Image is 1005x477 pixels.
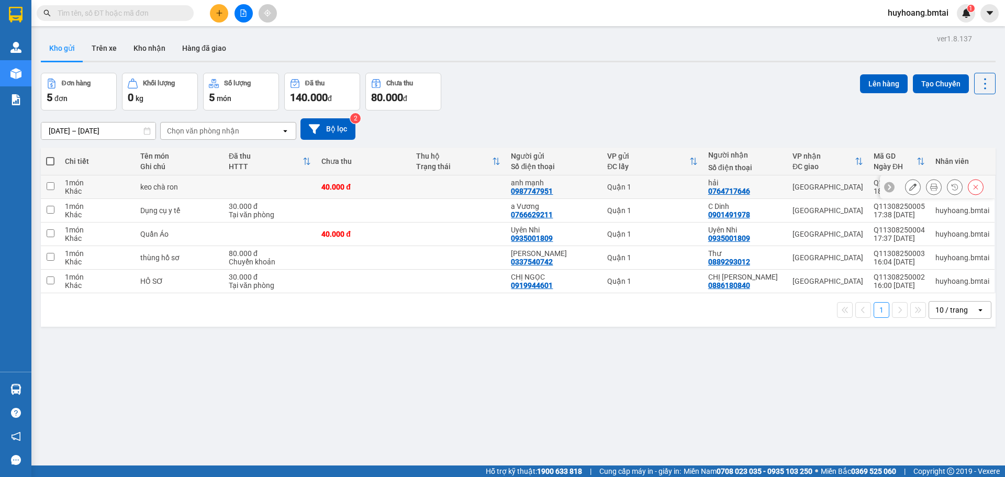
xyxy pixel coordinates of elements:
[599,465,681,477] span: Cung cấp máy in - giấy in:
[41,73,117,110] button: Đơn hàng5đơn
[511,179,597,187] div: anh mạnh
[607,230,698,238] div: Quận 1
[874,273,925,281] div: Q11308250002
[122,73,198,110] button: Khối lượng0kg
[976,306,985,314] svg: open
[851,467,896,475] strong: 0369 525 060
[9,7,23,23] img: logo-vxr
[240,9,247,17] span: file-add
[607,162,689,171] div: ĐC lấy
[328,94,332,103] span: đ
[874,249,925,258] div: Q11308250003
[935,206,989,215] div: huyhoang.bmtai
[905,179,921,195] div: Sửa đơn hàng
[860,74,908,93] button: Lên hàng
[511,281,553,290] div: 0919944601
[874,179,925,187] div: Q11308250006
[868,148,930,175] th: Toggle SortBy
[985,8,995,18] span: caret-down
[234,4,253,23] button: file-add
[229,273,311,281] div: 30.000 đ
[167,126,239,136] div: Chọn văn phòng nhận
[386,80,413,87] div: Chưa thu
[874,281,925,290] div: 16:00 [DATE]
[290,91,328,104] span: 140.000
[403,94,407,103] span: đ
[65,202,129,210] div: 1 món
[511,152,597,160] div: Người gửi
[708,258,750,266] div: 0889293012
[350,113,361,124] sup: 2
[140,183,219,191] div: keo chà ron
[962,8,971,18] img: icon-new-feature
[65,258,129,266] div: Khác
[10,42,21,53] img: warehouse-icon
[935,305,968,315] div: 10 / trang
[874,202,925,210] div: Q11308250005
[792,253,863,262] div: [GEOGRAPHIC_DATA]
[935,157,989,165] div: Nhân viên
[140,152,219,160] div: Tên món
[913,74,969,93] button: Tạo Chuyến
[511,258,553,266] div: 0337540742
[607,277,698,285] div: Quận 1
[511,202,597,210] div: a Vương
[58,7,181,19] input: Tìm tên, số ĐT hoặc mã đơn
[815,469,818,473] span: ⚪️
[874,210,925,219] div: 17:38 [DATE]
[229,162,303,171] div: HTTT
[708,234,750,242] div: 0935001809
[967,5,975,12] sup: 1
[65,249,129,258] div: 1 món
[321,230,406,238] div: 40.000 đ
[821,465,896,477] span: Miền Bắc
[11,431,21,441] span: notification
[140,277,219,285] div: HỒ SƠ
[792,206,863,215] div: [GEOGRAPHIC_DATA]
[874,258,925,266] div: 16:04 [DATE]
[708,151,782,159] div: Người nhận
[537,467,582,475] strong: 1900 633 818
[83,36,125,61] button: Trên xe
[371,91,403,104] span: 80.000
[708,226,782,234] div: Uyên Nhi
[792,162,855,171] div: ĐC giao
[416,162,492,171] div: Trạng thái
[511,226,597,234] div: Uyên Nhi
[10,68,21,79] img: warehouse-icon
[874,226,925,234] div: Q11308250004
[140,206,219,215] div: Dụng cụ y tế
[11,455,21,465] span: message
[216,9,223,17] span: plus
[300,118,355,140] button: Bộ lọc
[217,94,231,103] span: món
[140,230,219,238] div: Quần Áo
[792,152,855,160] div: VP nhận
[10,94,21,105] img: solution-icon
[969,5,973,12] span: 1
[792,183,863,191] div: [GEOGRAPHIC_DATA]
[935,230,989,238] div: huyhoang.bmtai
[229,281,311,290] div: Tại văn phòng
[11,408,21,418] span: question-circle
[229,202,311,210] div: 30.000 đ
[792,230,863,238] div: [GEOGRAPHIC_DATA]
[321,183,406,191] div: 40.000 đ
[47,91,52,104] span: 5
[708,210,750,219] div: 0901491978
[174,36,234,61] button: Hàng đã giao
[140,162,219,171] div: Ghi chú
[708,202,782,210] div: C Dinh
[874,187,925,195] div: 18:10 [DATE]
[43,9,51,17] span: search
[284,73,360,110] button: Đã thu140.000đ
[792,277,863,285] div: [GEOGRAPHIC_DATA]
[511,187,553,195] div: 0987747951
[607,183,698,191] div: Quận 1
[879,6,957,19] span: huyhoang.bmtai
[54,94,68,103] span: đơn
[65,226,129,234] div: 1 món
[229,152,303,160] div: Đã thu
[264,9,271,17] span: aim
[128,91,133,104] span: 0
